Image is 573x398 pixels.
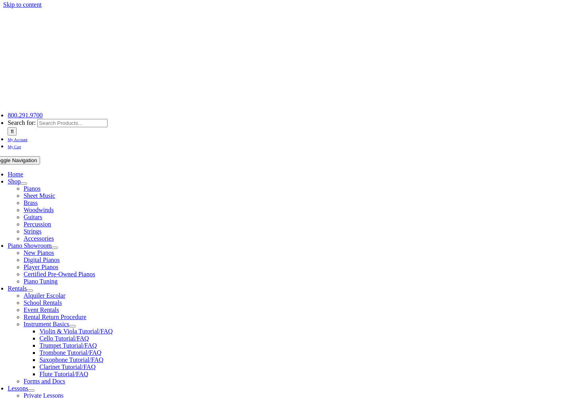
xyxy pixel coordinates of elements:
[23,299,62,306] a: School Rentals
[8,143,21,149] a: My Cart
[21,182,27,185] button: Open submenu of Shop
[8,145,21,149] span: My Cart
[39,328,113,335] a: Violin & Viola Tutorial/FAQ
[3,1,42,8] a: Skip to content
[8,242,52,249] a: Piano Showroom
[8,119,36,126] span: Search for:
[37,119,108,127] input: Search Products...
[23,228,41,235] a: Strings
[23,271,95,277] a: Certified Pre-Owned Pianos
[23,306,59,313] a: Event Rentals
[8,127,17,136] input: Search
[23,207,54,213] a: Woodwinds
[39,342,96,349] a: Trumpet Tutorial/FAQ
[28,389,35,392] button: Open submenu of Lessons
[39,349,101,356] a: Trombone Tutorial/FAQ
[23,264,58,270] a: Player Pianos
[23,199,38,206] a: Brass
[23,235,54,242] a: Accessories
[69,325,76,327] button: Open submenu of Instrument Basics
[39,364,96,370] a: Clarinet Tutorial/FAQ
[8,138,27,142] span: My Account
[39,371,88,377] a: Flute Tutorial/FAQ
[23,221,51,228] a: Percussion
[23,214,42,220] a: Guitars
[23,314,86,320] a: Rental Return Procedure
[23,378,65,385] a: Forms and Docs
[39,335,89,342] a: Cello Tutorial/FAQ
[8,178,21,185] a: Shop
[23,278,58,285] a: Piano Tuning
[52,247,58,249] button: Open submenu of Piano Showroom
[23,249,54,256] a: New Pianos
[8,385,28,392] a: Lessons
[23,292,65,299] a: Alquiler Escolar
[8,171,23,178] a: Home
[8,136,27,142] a: My Account
[8,112,42,119] a: 800.291.9700
[8,285,27,292] a: Rentals
[23,256,60,263] a: Digital Pianos
[27,289,33,292] button: Open submenu of Rentals
[23,321,69,327] a: Instrument Basics
[23,185,40,192] a: Pianos
[39,356,103,363] a: Saxophone Tutorial/FAQ
[23,192,55,199] a: Sheet Music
